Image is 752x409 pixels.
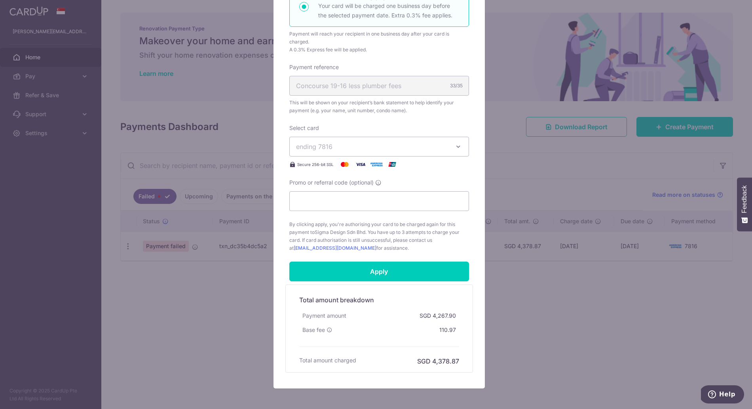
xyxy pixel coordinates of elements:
div: A 0.3% Express fee will be applied. [289,46,469,54]
div: SGD 4,267.90 [416,309,459,323]
h6: Total amount charged [299,356,356,364]
div: 110.97 [436,323,459,337]
input: Apply [289,262,469,281]
span: This will be shown on your recipient’s bank statement to help identify your payment (e.g. your na... [289,99,469,115]
div: 33/35 [450,82,463,90]
label: Select card [289,124,319,132]
p: Your card will be charged one business day before the selected payment date. Extra 0.3% fee applies. [318,1,459,20]
button: ending 7816 [289,137,469,156]
div: Payment amount [299,309,349,323]
label: Payment reference [289,63,339,71]
iframe: Opens a widget where you can find more information [701,385,744,405]
h6: SGD 4,378.87 [417,356,459,366]
img: American Express [368,160,384,169]
img: Visa [353,160,368,169]
img: Mastercard [337,160,353,169]
span: Base fee [302,326,325,334]
a: [EMAIL_ADDRESS][DOMAIN_NAME] [294,245,376,251]
img: UnionPay [384,160,400,169]
span: Promo or referral code (optional) [289,179,374,187]
span: Feedback [741,185,748,213]
div: Payment will reach your recipient in one business day after your card is charged. [289,30,469,46]
button: Feedback - Show survey [737,177,752,231]
span: By clicking apply, you're authorising your card to be charged again for this payment to . You hav... [289,221,469,252]
h5: Total amount breakdown [299,295,459,305]
span: Sigma Design Sdn Bhd [315,229,365,235]
span: ending 7816 [296,143,332,151]
span: Secure 256-bit SSL [297,161,334,168]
